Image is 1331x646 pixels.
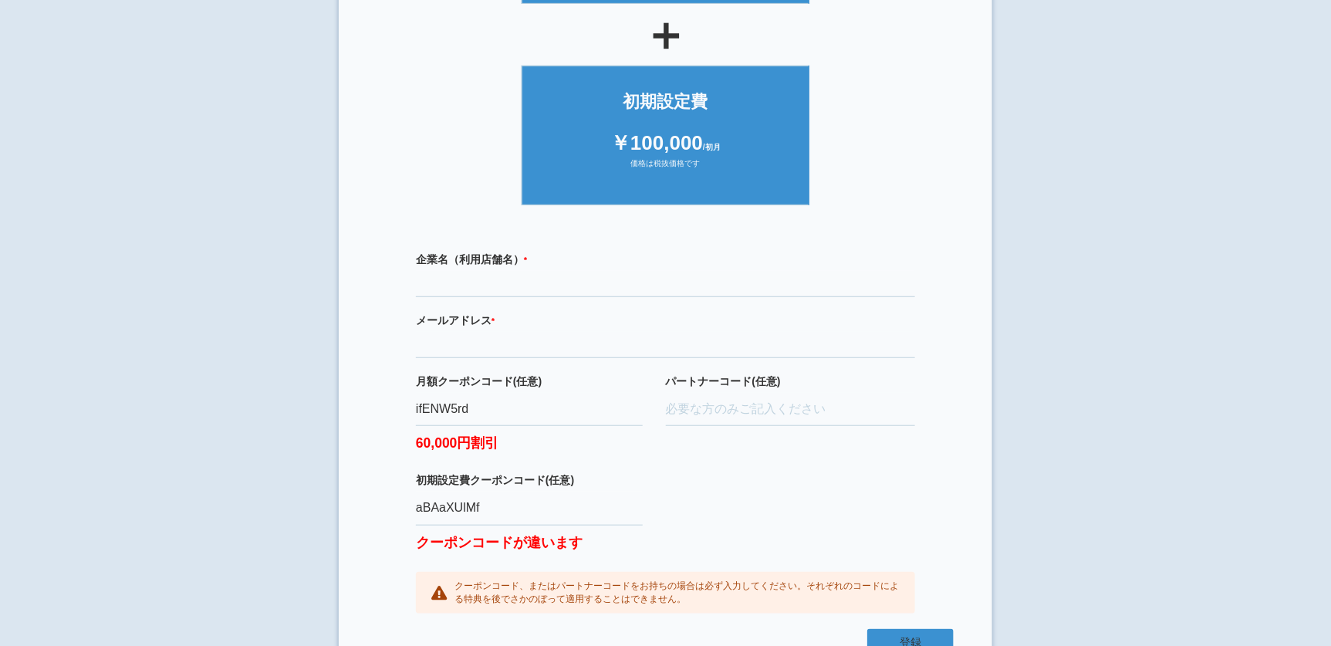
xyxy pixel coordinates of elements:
p: クーポンコード、またはパートナーコードをお持ちの場合は必ず入力してください。それぞれのコードによる特典を後でさかのぼって適用することはできません。 [454,580,900,606]
span: /初月 [703,143,721,151]
label: 月額クーポンコード(任意) [416,374,643,389]
input: クーポンコード [416,393,643,427]
input: 必要な方のみご記入ください [666,393,916,427]
label: 初期設定費クーポンコード(任意) [416,472,643,488]
label: 企業名（利用店舗名） [416,252,915,267]
label: クーポンコードが違います [416,526,643,553]
div: 初期設定費 [538,90,794,113]
div: ￥100,000 [538,129,794,157]
label: 60,000円割引 [416,426,643,453]
label: メールアドレス [416,313,915,328]
div: 価格は税抜価格です [538,158,794,181]
label: パートナーコード(任意) [666,374,916,389]
input: クーポンコード [416,492,643,526]
div: ＋ [377,12,954,58]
